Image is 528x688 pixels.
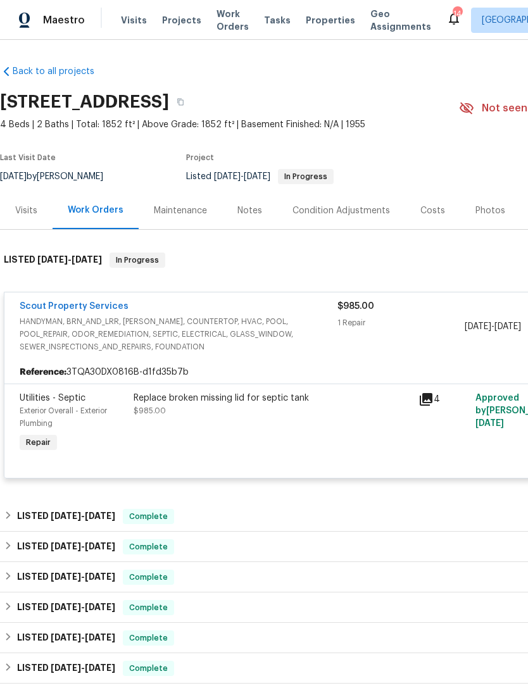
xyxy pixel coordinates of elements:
[51,511,81,520] span: [DATE]
[370,8,431,33] span: Geo Assignments
[244,172,270,181] span: [DATE]
[51,633,81,642] span: [DATE]
[465,320,521,333] span: -
[51,603,81,611] span: [DATE]
[418,392,468,407] div: 4
[134,407,166,415] span: $985.00
[51,663,115,672] span: -
[169,91,192,113] button: Copy Address
[17,630,115,646] h6: LISTED
[186,154,214,161] span: Project
[20,302,129,311] a: Scout Property Services
[85,511,115,520] span: [DATE]
[111,254,164,266] span: In Progress
[494,322,521,331] span: [DATE]
[43,14,85,27] span: Maestro
[214,172,270,181] span: -
[4,253,102,268] h6: LISTED
[162,14,201,27] span: Projects
[264,16,291,25] span: Tasks
[214,172,241,181] span: [DATE]
[17,509,115,524] h6: LISTED
[154,204,207,217] div: Maintenance
[85,542,115,551] span: [DATE]
[124,510,173,523] span: Complete
[292,204,390,217] div: Condition Adjustments
[20,366,66,378] b: Reference:
[37,255,102,264] span: -
[20,315,337,353] span: HANDYMAN, BRN_AND_LRR, [PERSON_NAME], COUNTERTOP, HVAC, POOL, POOL_REPAIR, ODOR_REMEDIATION, SEPT...
[465,322,491,331] span: [DATE]
[17,539,115,554] h6: LISTED
[51,572,81,581] span: [DATE]
[337,302,374,311] span: $985.00
[217,8,249,33] span: Work Orders
[37,255,68,264] span: [DATE]
[85,572,115,581] span: [DATE]
[51,603,115,611] span: -
[306,14,355,27] span: Properties
[51,542,81,551] span: [DATE]
[15,204,37,217] div: Visits
[20,394,85,403] span: Utilities - Septic
[124,662,173,675] span: Complete
[51,572,115,581] span: -
[237,204,262,217] div: Notes
[337,316,465,329] div: 1 Repair
[85,633,115,642] span: [DATE]
[21,436,56,449] span: Repair
[134,392,411,404] div: Replace broken missing lid for septic tank
[124,541,173,553] span: Complete
[68,204,123,216] div: Work Orders
[85,603,115,611] span: [DATE]
[475,419,504,428] span: [DATE]
[186,172,334,181] span: Listed
[124,571,173,584] span: Complete
[51,663,81,672] span: [DATE]
[279,173,332,180] span: In Progress
[51,633,115,642] span: -
[20,407,107,427] span: Exterior Overall - Exterior Plumbing
[17,570,115,585] h6: LISTED
[453,8,462,20] div: 14
[17,600,115,615] h6: LISTED
[124,632,173,644] span: Complete
[72,255,102,264] span: [DATE]
[51,542,115,551] span: -
[121,14,147,27] span: Visits
[85,663,115,672] span: [DATE]
[17,661,115,676] h6: LISTED
[124,601,173,614] span: Complete
[475,204,505,217] div: Photos
[420,204,445,217] div: Costs
[51,511,115,520] span: -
